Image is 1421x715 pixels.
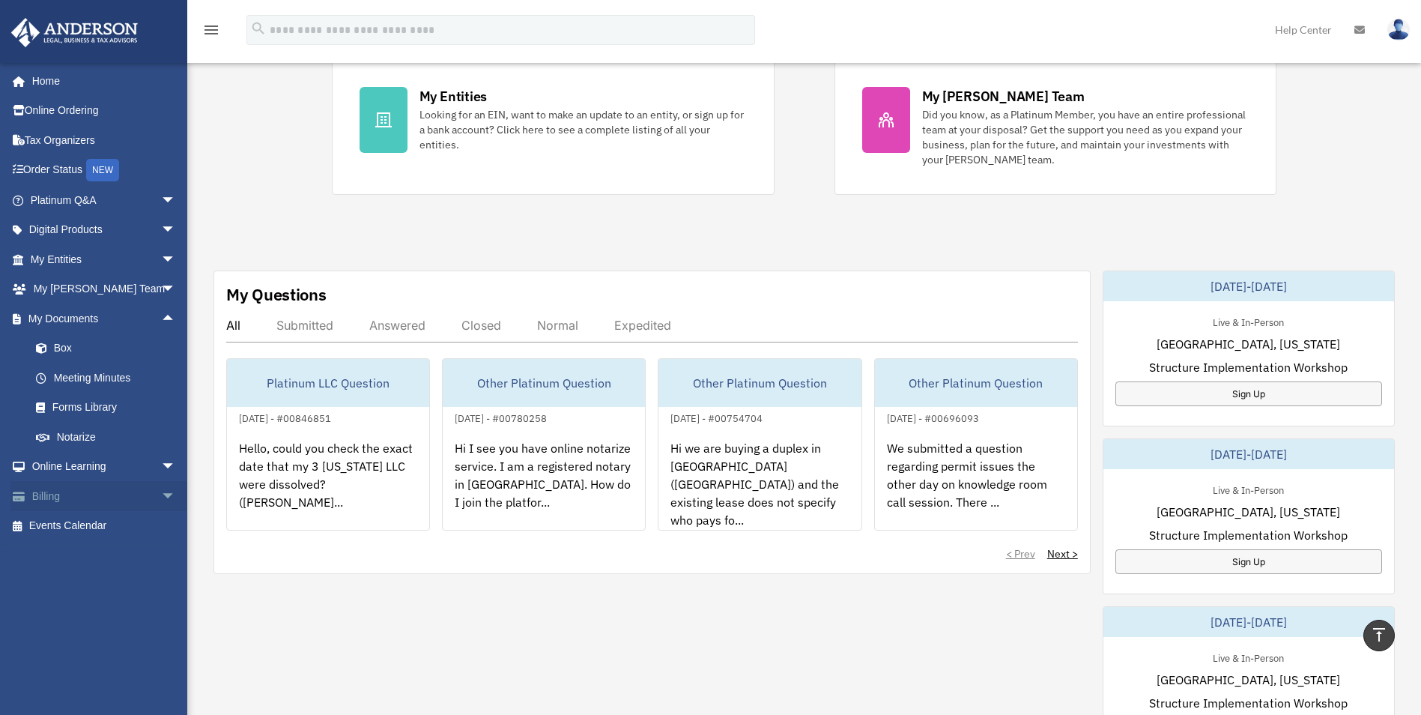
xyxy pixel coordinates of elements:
div: Platinum LLC Question [227,359,429,407]
span: arrow_drop_down [161,481,191,512]
a: Next > [1047,546,1078,561]
div: Answered [369,318,425,333]
div: Other Platinum Question [443,359,645,407]
div: Looking for an EIN, want to make an update to an entity, or sign up for a bank account? Click her... [419,107,747,152]
a: Notarize [21,422,199,452]
i: vertical_align_top [1370,626,1388,644]
span: Structure Implementation Workshop [1149,526,1348,544]
a: Billingarrow_drop_down [10,481,199,511]
a: Events Calendar [10,511,199,541]
span: arrow_drop_down [161,244,191,275]
a: Order StatusNEW [10,155,199,186]
span: arrow_drop_down [161,215,191,246]
a: My Entities Looking for an EIN, want to make an update to an entity, or sign up for a bank accoun... [332,59,775,195]
div: My [PERSON_NAME] Team [922,87,1085,106]
a: My Documentsarrow_drop_up [10,304,199,334]
a: Home [10,66,191,96]
div: All [226,318,240,333]
a: vertical_align_top [1363,620,1395,651]
span: arrow_drop_down [161,452,191,483]
div: [DATE] - #00696093 [875,409,991,425]
a: Tax Organizers [10,125,199,155]
img: Anderson Advisors Platinum Portal [7,18,142,47]
div: [DATE]-[DATE] [1103,439,1394,469]
a: My [PERSON_NAME] Teamarrow_drop_down [10,274,199,304]
a: Other Platinum Question[DATE] - #00696093We submitted a question regarding permit issues the othe... [874,358,1078,531]
a: Platinum LLC Question[DATE] - #00846851Hello, could you check the exact date that my 3 [US_STATE]... [226,358,430,531]
div: Other Platinum Question [875,359,1077,407]
i: search [250,20,267,37]
div: [DATE] - #00754704 [658,409,775,425]
span: Structure Implementation Workshop [1149,694,1348,712]
div: My Entities [419,87,487,106]
a: Online Learningarrow_drop_down [10,452,199,482]
div: Hello, could you check the exact date that my 3 [US_STATE] LLC were dissolved? ([PERSON_NAME]... [227,427,429,544]
span: arrow_drop_up [161,304,191,334]
a: Digital Productsarrow_drop_down [10,215,199,245]
div: NEW [86,159,119,181]
div: Live & In-Person [1201,649,1296,665]
a: Sign Up [1115,381,1382,406]
div: Hi I see you have online notarize service. I am a registered notary in [GEOGRAPHIC_DATA]. How do ... [443,427,645,544]
a: Platinum Q&Aarrow_drop_down [10,185,199,215]
img: User Pic [1387,19,1410,40]
span: arrow_drop_down [161,185,191,216]
div: [DATE] - #00846851 [227,409,343,425]
span: Structure Implementation Workshop [1149,358,1348,376]
div: Hi we are buying a duplex in [GEOGRAPHIC_DATA] ([GEOGRAPHIC_DATA]) and the existing lease does no... [658,427,861,544]
a: My Entitiesarrow_drop_down [10,244,199,274]
span: [GEOGRAPHIC_DATA], [US_STATE] [1157,335,1340,353]
a: Other Platinum Question[DATE] - #00754704Hi we are buying a duplex in [GEOGRAPHIC_DATA] ([GEOGRAP... [658,358,861,531]
div: [DATE]-[DATE] [1103,607,1394,637]
div: Submitted [276,318,333,333]
a: Box [21,334,199,363]
div: My Questions [226,283,327,306]
a: Other Platinum Question[DATE] - #00780258Hi I see you have online notarize service. I am a regist... [442,358,646,531]
div: [DATE] - #00780258 [443,409,559,425]
div: [DATE]-[DATE] [1103,271,1394,301]
a: Meeting Minutes [21,363,199,393]
div: Other Platinum Question [658,359,861,407]
div: Expedited [614,318,671,333]
div: Live & In-Person [1201,313,1296,329]
div: We submitted a question regarding permit issues the other day on knowledge room call session. The... [875,427,1077,544]
a: My [PERSON_NAME] Team Did you know, as a Platinum Member, you have an entire professional team at... [834,59,1277,195]
a: Online Ordering [10,96,199,126]
i: menu [202,21,220,39]
a: menu [202,26,220,39]
div: Normal [537,318,578,333]
div: Closed [461,318,501,333]
div: Live & In-Person [1201,481,1296,497]
a: Sign Up [1115,549,1382,574]
span: arrow_drop_down [161,274,191,305]
div: Did you know, as a Platinum Member, you have an entire professional team at your disposal? Get th... [922,107,1249,167]
span: [GEOGRAPHIC_DATA], [US_STATE] [1157,671,1340,689]
a: Forms Library [21,393,199,423]
span: [GEOGRAPHIC_DATA], [US_STATE] [1157,503,1340,521]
